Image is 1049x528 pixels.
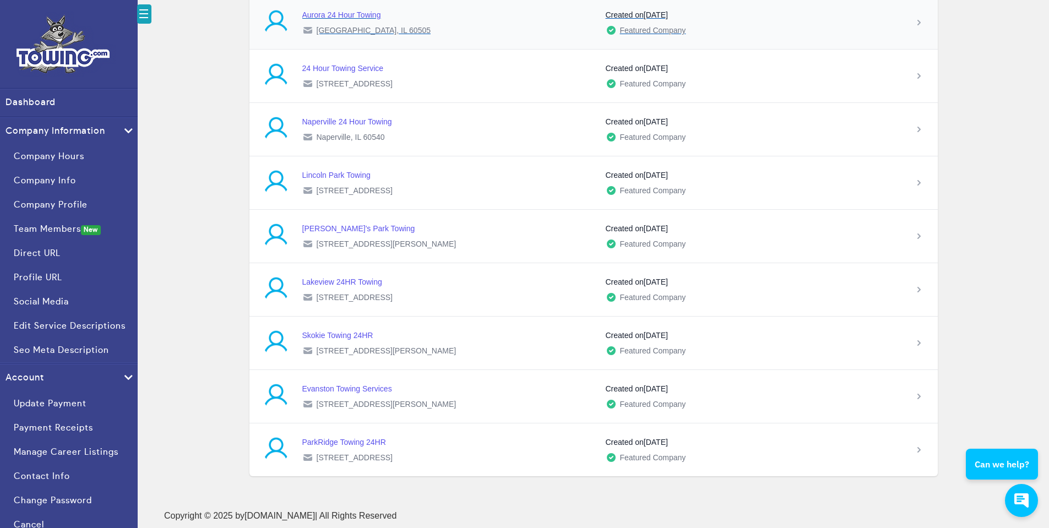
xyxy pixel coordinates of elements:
a: Evanston Towing Services [STREET_ADDRESS][PERSON_NAME] Created on[DATE] Featured Company [249,370,938,423]
div: Featured Company [606,238,900,249]
a: ParkRidge Towing 24HR [STREET_ADDRESS] Created on[DATE] Featured Company [249,423,938,476]
div: Skokie Towing 24HR [302,330,597,341]
img: logo.png [11,11,116,77]
time: [DATE] [644,438,668,447]
div: [PERSON_NAME]'s Park Towing [302,223,597,234]
div: Created on [606,383,900,394]
div: Created on [606,330,900,341]
div: Created on [606,437,900,448]
span: Naperville, IL 60540 [317,132,385,143]
div: Naperville 24 Hour Towing [302,116,597,127]
div: Featured Company [606,185,900,196]
div: Created on [606,223,900,234]
div: Created on [606,276,900,287]
time: [DATE] [644,331,668,340]
span: [STREET_ADDRESS] [317,452,393,463]
div: Created on [606,9,900,20]
a: 24 Hour Towing Service [STREET_ADDRESS] Created on[DATE] Featured Company [249,50,938,102]
div: Featured Company [606,132,900,143]
a: [DOMAIN_NAME] [244,511,315,520]
div: Aurora 24 Hour Towing [302,9,597,20]
iframe: Conversations [959,418,1049,528]
div: ParkRidge Towing 24HR [302,437,597,448]
span: New [81,225,101,235]
span: [STREET_ADDRESS] [317,292,393,303]
span: [GEOGRAPHIC_DATA], IL 60505 [317,25,431,36]
a: Lakeview 24HR Towing [STREET_ADDRESS] Created on[DATE] Featured Company [249,263,938,316]
time: [DATE] [644,117,668,126]
span: [STREET_ADDRESS] [317,78,393,89]
time: [DATE] [644,171,668,179]
div: Created on [606,63,900,74]
a: Lincoln Park Towing [STREET_ADDRESS] Created on[DATE] Featured Company [249,156,938,209]
span: [STREET_ADDRESS] [317,185,393,196]
div: Featured Company [606,452,900,463]
time: [DATE] [644,224,668,233]
span: [STREET_ADDRESS][PERSON_NAME] [317,238,456,249]
div: Lakeview 24HR Towing [302,276,597,287]
div: Created on [606,170,900,181]
time: [DATE] [644,64,668,73]
a: Naperville 24 Hour Towing Naperville, IL 60540 Created on[DATE] Featured Company [249,103,938,156]
div: Featured Company [606,78,900,89]
div: 24 Hour Towing Service [302,63,597,74]
span: [STREET_ADDRESS][PERSON_NAME] [317,345,456,356]
time: [DATE] [644,384,668,393]
div: Featured Company [606,345,900,356]
div: Lincoln Park Towing [302,170,597,181]
time: [DATE] [644,277,668,286]
div: Evanston Towing Services [302,383,597,394]
div: Featured Company [606,399,900,410]
p: Copyright © 2025 by | All Rights Reserved [164,509,1049,522]
a: Skokie Towing 24HR [STREET_ADDRESS][PERSON_NAME] Created on[DATE] Featured Company [249,317,938,369]
span: [STREET_ADDRESS][PERSON_NAME] [317,399,456,410]
div: Featured Company [606,292,900,303]
time: [DATE] [644,10,668,19]
div: Created on [606,116,900,127]
a: [PERSON_NAME]'s Park Towing [STREET_ADDRESS][PERSON_NAME] Created on[DATE] Featured Company [249,210,938,263]
div: Featured Company [606,25,900,36]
